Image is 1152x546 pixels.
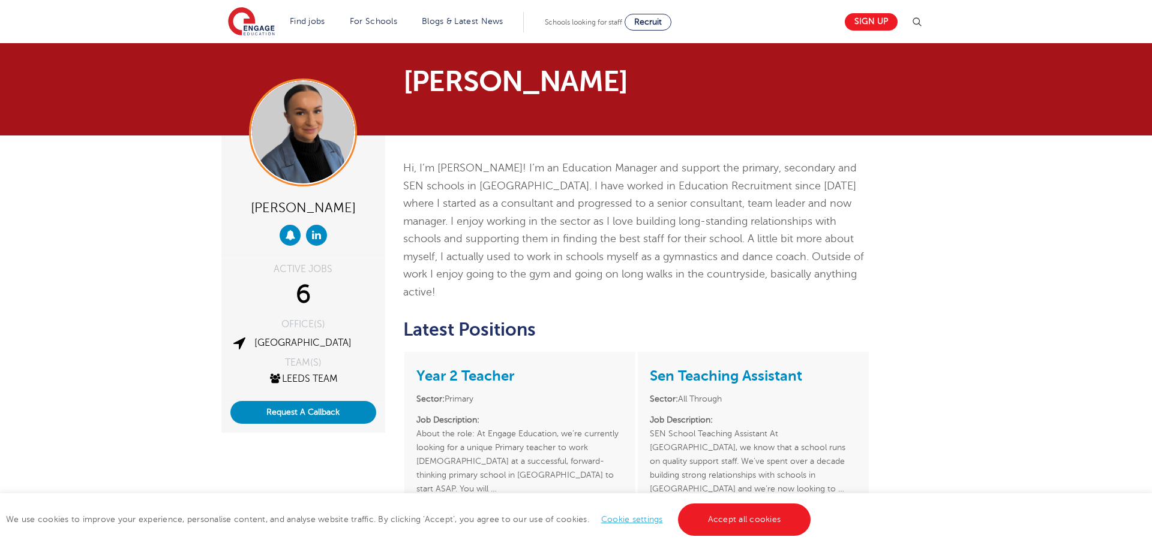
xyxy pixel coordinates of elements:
a: Leeds Team [268,373,338,384]
h2: Latest Positions [403,319,871,340]
strong: Sector: [416,394,445,403]
a: Accept all cookies [678,503,811,536]
a: Year 2 Teacher [416,367,514,384]
div: 6 [230,280,376,310]
h1: [PERSON_NAME] [403,67,688,96]
strong: Job Description: [650,415,713,424]
div: ACTIVE JOBS [230,264,376,274]
p: About the role: At Engage Education, we’re currently looking for a unique Primary teacher to work... [416,413,623,482]
p: Hi, I’m [PERSON_NAME]! I’m an Education Manager and support the primary, secondary and SEN school... [403,159,871,301]
a: Sen Teaching Assistant [650,367,802,384]
strong: Job Description: [416,415,479,424]
li: Primary [416,392,623,406]
span: Schools looking for staff [545,18,622,26]
p: SEN School Teaching Assistant At [GEOGRAPHIC_DATA], we know that a school runs on quality support... [650,413,857,482]
a: Blogs & Latest News [422,17,503,26]
li: All Through [650,392,857,406]
span: We use cookies to improve your experience, personalise content, and analyse website traffic. By c... [6,515,814,524]
a: Recruit [625,14,671,31]
a: Cookie settings [601,515,663,524]
div: OFFICE(S) [230,319,376,329]
img: Engage Education [228,7,275,37]
strong: Sector: [650,394,678,403]
a: Sign up [845,13,898,31]
a: [GEOGRAPHIC_DATA] [254,337,352,348]
button: Request A Callback [230,401,376,424]
div: [PERSON_NAME] [230,195,376,219]
a: For Schools [350,17,397,26]
div: TEAM(S) [230,358,376,367]
span: Recruit [634,17,662,26]
a: Find jobs [290,17,325,26]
